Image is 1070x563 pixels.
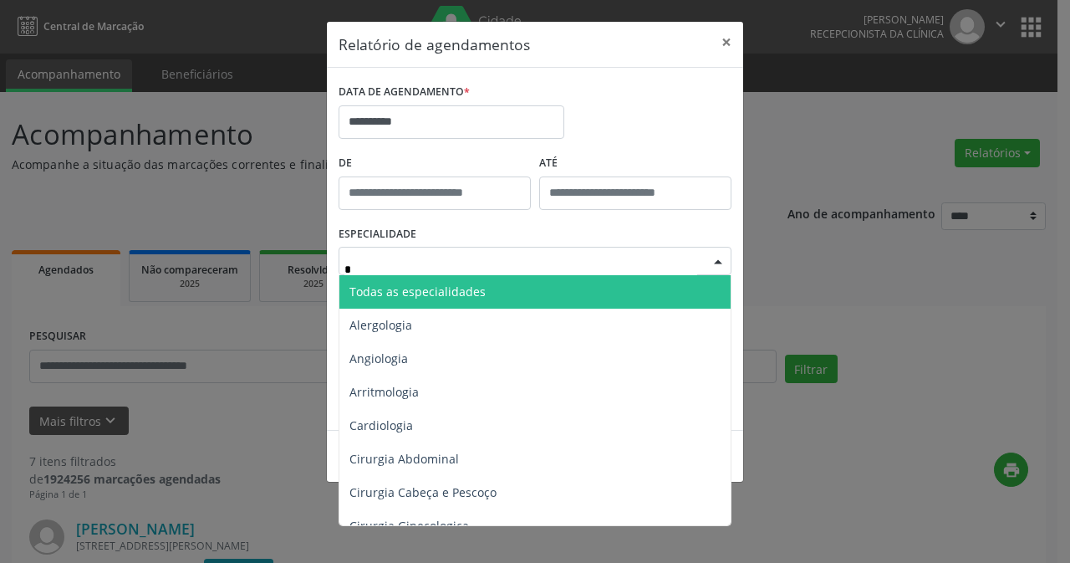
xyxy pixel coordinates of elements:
span: Cirurgia Ginecologica [349,518,469,534]
button: Close [710,22,743,63]
span: Cirurgia Abdominal [349,451,459,467]
span: Alergologia [349,317,412,333]
span: Angiologia [349,351,408,366]
span: Arritmologia [349,384,419,400]
label: DATA DE AGENDAMENTO [339,79,470,105]
span: Cardiologia [349,417,413,433]
label: ESPECIALIDADE [339,222,416,248]
span: Cirurgia Cabeça e Pescoço [349,484,497,500]
span: Todas as especialidades [349,284,486,299]
label: De [339,151,531,177]
h5: Relatório de agendamentos [339,33,530,55]
label: ATÉ [539,151,731,177]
